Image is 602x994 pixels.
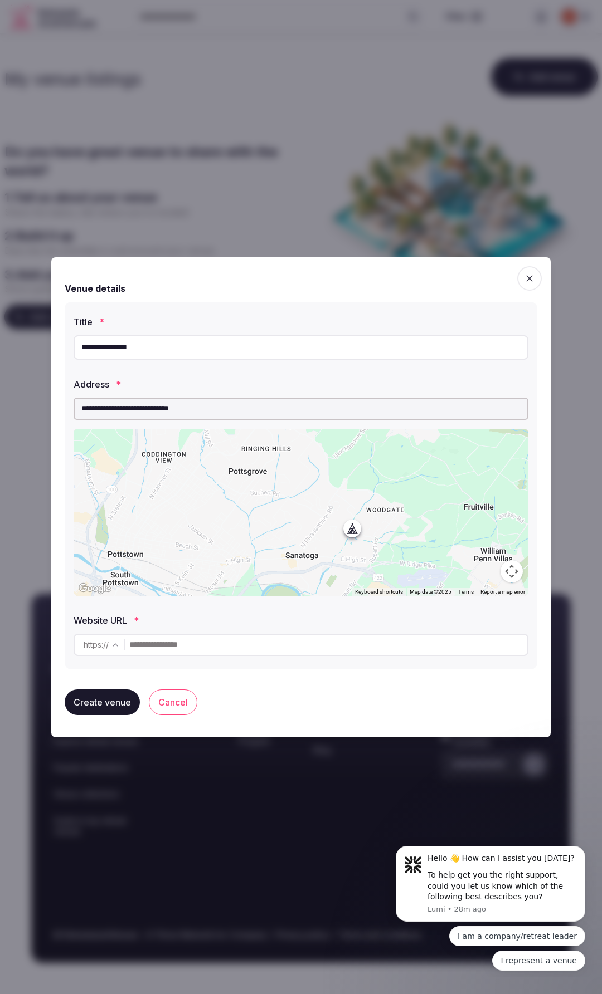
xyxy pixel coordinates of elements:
img: Google [76,581,113,596]
button: Map camera controls [501,560,523,582]
h2: Venue details [65,282,125,295]
button: Keyboard shortcuts [355,588,403,596]
button: Cancel [149,689,197,715]
a: Terms (opens in new tab) [458,589,474,595]
label: Address [74,380,528,389]
a: Open this area in Google Maps (opens a new window) [76,581,113,596]
button: Create venue [65,689,140,715]
a: Report a map error [480,589,525,595]
span: Map data ©2025 [410,589,452,595]
label: Website URL [74,616,528,625]
iframe: Intercom notifications message [379,836,602,977]
label: Title [74,317,528,326]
